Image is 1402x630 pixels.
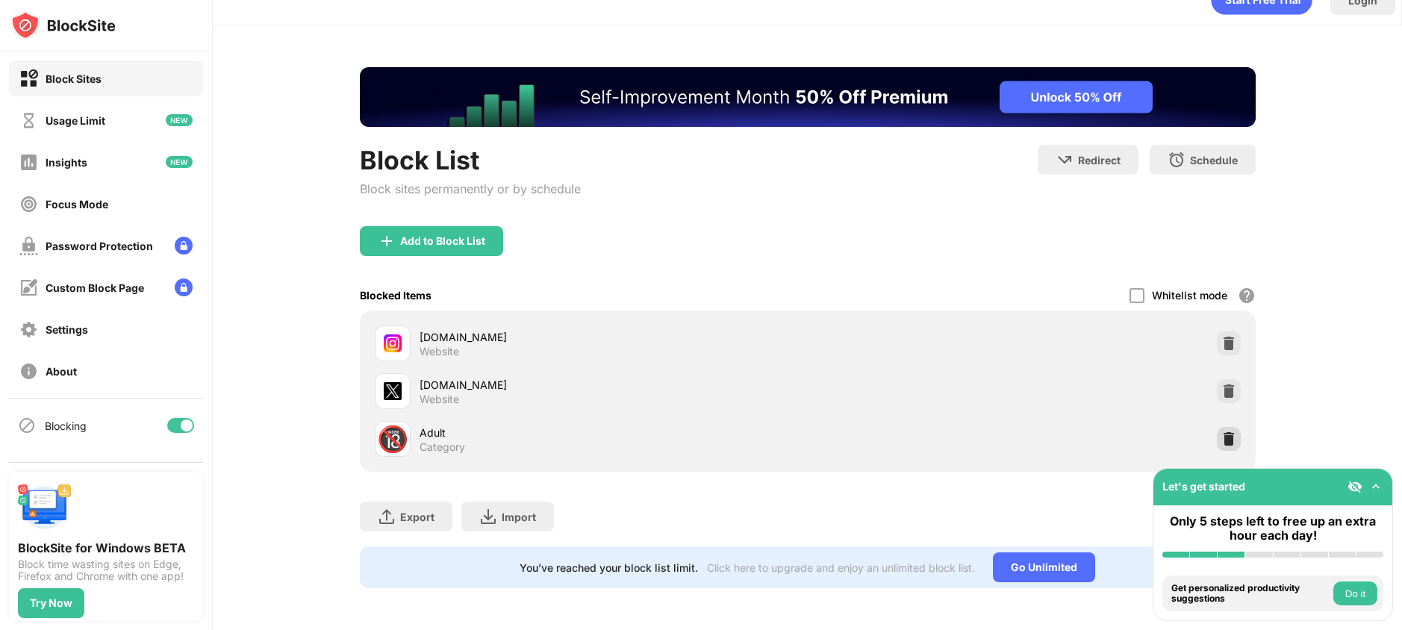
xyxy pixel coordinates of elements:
[166,156,193,168] img: new-icon.svg
[46,281,144,294] div: Custom Block Page
[19,320,38,339] img: settings-off.svg
[384,382,402,400] img: favicons
[19,278,38,297] img: customize-block-page-off.svg
[45,420,87,432] div: Blocking
[1078,154,1121,166] div: Redirect
[1162,514,1383,543] div: Only 5 steps left to free up an extra hour each day!
[19,111,38,130] img: time-usage-off.svg
[18,481,72,534] img: push-desktop.svg
[420,393,459,406] div: Website
[46,156,87,169] div: Insights
[19,195,38,213] img: focus-off.svg
[420,425,808,440] div: Adult
[19,362,38,381] img: about-off.svg
[400,235,485,247] div: Add to Block List
[19,153,38,172] img: insights-off.svg
[166,114,193,126] img: new-icon.svg
[1368,479,1383,494] img: omni-setup-toggle.svg
[377,424,408,455] div: 🔞
[400,511,434,523] div: Export
[175,237,193,255] img: lock-menu.svg
[1152,289,1227,302] div: Whitelist mode
[420,440,465,454] div: Category
[707,561,975,574] div: Click here to upgrade and enjoy an unlimited block list.
[46,114,105,127] div: Usage Limit
[19,237,38,255] img: password-protection-off.svg
[18,558,194,582] div: Block time wasting sites on Edge, Firefox and Chrome with one app!
[360,145,581,175] div: Block List
[1171,583,1330,605] div: Get personalized productivity suggestions
[1348,479,1362,494] img: eye-not-visible.svg
[18,417,36,434] img: blocking-icon.svg
[360,67,1256,127] iframe: Banner
[1190,154,1238,166] div: Schedule
[520,561,698,574] div: You’ve reached your block list limit.
[46,323,88,336] div: Settings
[10,10,116,40] img: logo-blocksite.svg
[420,345,459,358] div: Website
[46,72,102,85] div: Block Sites
[19,69,38,88] img: block-on.svg
[993,552,1095,582] div: Go Unlimited
[502,511,536,523] div: Import
[1162,480,1245,493] div: Let's get started
[18,540,194,555] div: BlockSite for Windows BETA
[46,240,153,252] div: Password Protection
[360,181,581,196] div: Block sites permanently or by schedule
[360,289,431,302] div: Blocked Items
[46,198,108,210] div: Focus Mode
[420,377,808,393] div: [DOMAIN_NAME]
[175,278,193,296] img: lock-menu.svg
[46,365,77,378] div: About
[420,329,808,345] div: [DOMAIN_NAME]
[1333,581,1377,605] button: Do it
[384,334,402,352] img: favicons
[30,597,72,609] div: Try Now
